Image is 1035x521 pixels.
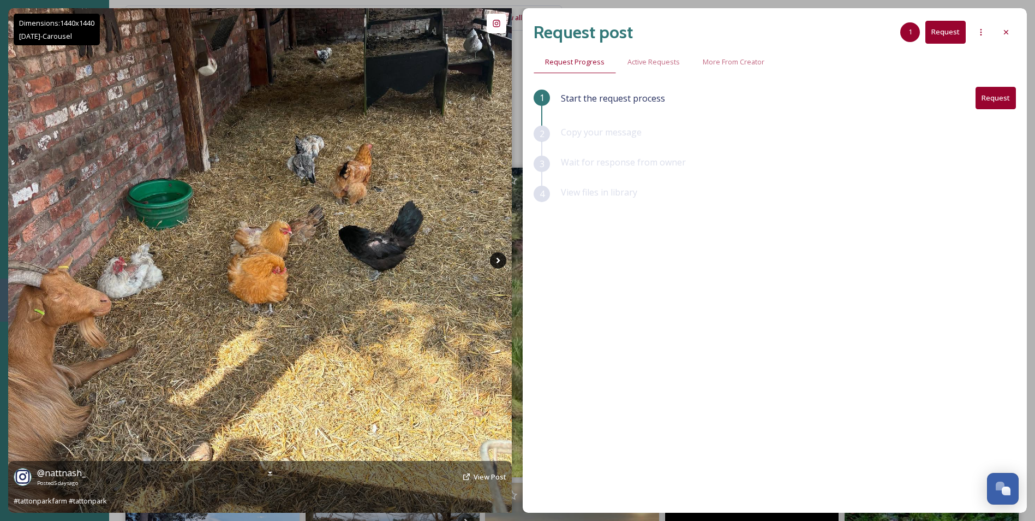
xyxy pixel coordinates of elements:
span: 3 [540,157,545,170]
span: 1 [540,91,545,104]
button: Request [976,87,1016,109]
span: Posted 5 days ago [37,479,86,487]
button: Open Chat [987,473,1019,505]
span: 4 [540,187,545,200]
span: Copy your message [561,126,642,138]
span: @ nattnash_ [37,467,86,479]
img: #tattonparkfarm #tattonpark [8,8,512,512]
span: 1 [908,27,912,37]
span: Wait for response from owner [561,156,686,168]
button: Request [925,21,966,43]
span: Dimensions: 1440 x 1440 [19,18,94,28]
span: [DATE] - Carousel [19,31,72,41]
span: Active Requests [627,57,680,67]
span: Request Progress [545,57,605,67]
span: View Post [474,472,506,482]
a: @nattnash_ [37,466,86,479]
span: #tattonparkfarm #tattonpark [14,496,107,506]
span: More From Creator [703,57,764,67]
span: 2 [540,127,545,140]
span: Start the request process [561,92,665,105]
a: View Post [474,472,506,482]
span: View files in library [561,186,637,198]
h2: Request post [534,19,633,45]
